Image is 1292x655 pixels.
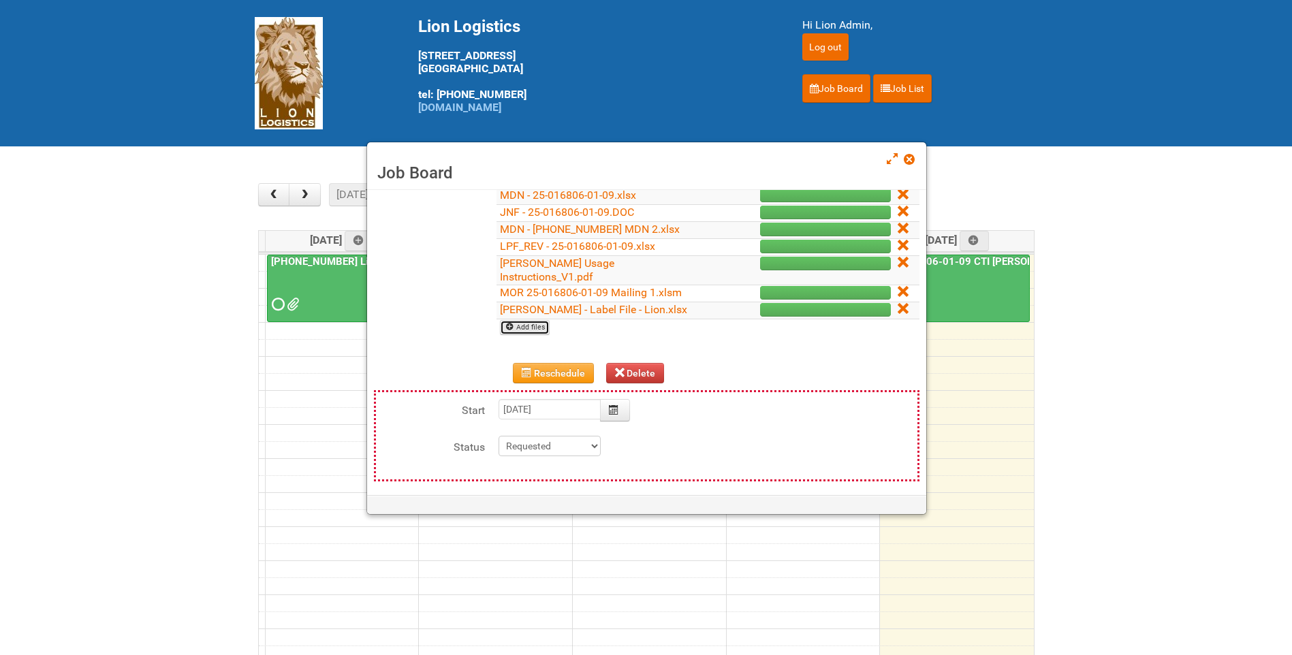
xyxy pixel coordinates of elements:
a: [PERSON_NAME] - Label File - Lion.xlsx [500,303,687,316]
a: Add an event [960,231,990,251]
a: JNF - 25-016806-01-09.DOC [500,206,634,219]
button: [DATE] [329,183,375,206]
input: Log out [802,33,849,61]
button: Reschedule [513,363,594,383]
button: Delete [606,363,665,383]
a: MDN - 25-016806-01-09.xlsx [500,189,636,202]
span: Requested [272,300,281,309]
a: Add files [500,320,550,335]
span: Lion Logistics [418,17,520,36]
label: Status [376,436,485,456]
a: [PERSON_NAME] Usage Instructions_V1.pdf [500,257,614,283]
a: [PHONE_NUMBER] Liquid Toilet Bowl Cleaner - Mailing 2 [268,255,533,268]
span: [DATE] [310,234,375,246]
a: Lion Logistics [255,66,323,79]
label: Start [376,399,485,419]
span: [DATE] [925,234,990,246]
div: [STREET_ADDRESS] [GEOGRAPHIC_DATA] tel: [PHONE_NUMBER] [418,17,768,114]
a: Job List [873,74,932,103]
a: [DOMAIN_NAME] [418,101,501,114]
a: MDN - [PHONE_NUMBER] MDN 2.xlsx [500,223,680,236]
a: Job Board [802,74,870,103]
h3: Job Board [377,163,916,183]
img: Lion Logistics [255,17,323,129]
span: MDN 24-096164-01 MDN Left over counts.xlsx MOR_Mailing 2 24-096164-01-08.xlsm Labels Mailing 2 24... [287,300,296,309]
a: 25-016806-01-09 CTI [PERSON_NAME] Bar Superior HUT - Mailing 2 [881,255,1030,323]
a: LPF_REV - 25-016806-01-09.xlsx [500,240,655,253]
a: MOR 25-016806-01-09 Mailing 1.xlsm [500,286,682,299]
div: Hi Lion Admin, [802,17,1038,33]
button: Calendar [600,399,630,421]
a: [PHONE_NUMBER] Liquid Toilet Bowl Cleaner - Mailing 2 [267,255,415,323]
a: Add an event [345,231,375,251]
